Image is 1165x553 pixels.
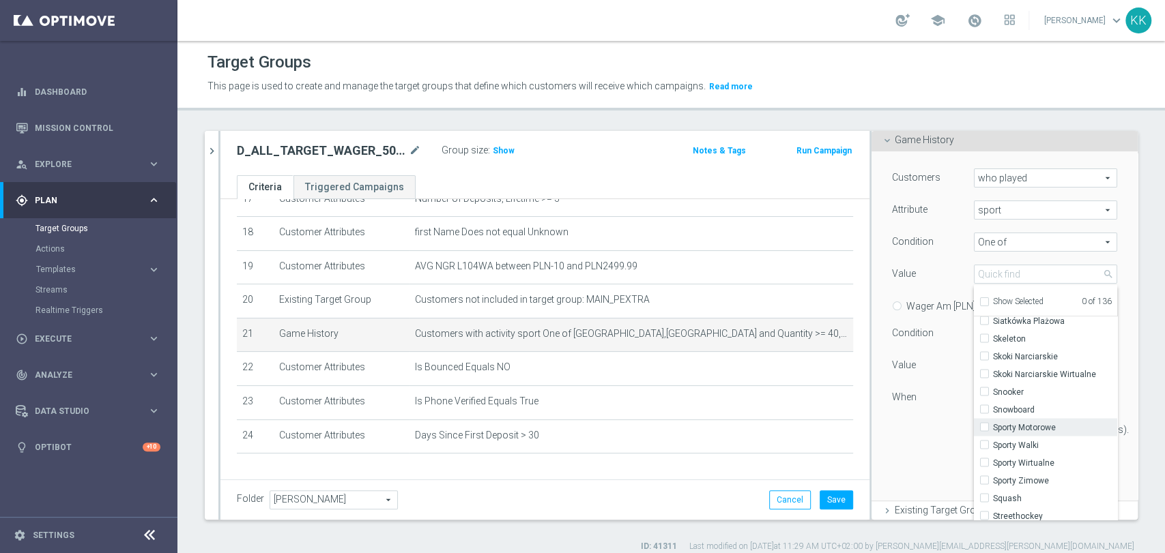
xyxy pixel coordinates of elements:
[35,300,176,320] div: Realtime Triggers
[16,194,28,207] i: gps_fixed
[274,250,409,284] td: Customer Attributes
[415,226,569,238] span: first Name Does not equal Unknown
[147,368,160,381] i: keyboard_arrow_right
[143,443,160,451] div: +10
[993,297,1044,306] span: Show Selected
[993,510,1117,521] span: Streethockey
[207,53,311,72] h1: Target Groups
[147,404,160,417] i: keyboard_arrow_right
[274,419,409,453] td: Customer Attributes
[293,175,416,199] a: Triggered Campaigns
[16,441,28,453] i: lightbulb
[237,284,274,318] td: 20
[892,267,916,280] label: Value
[274,386,409,420] td: Customer Attributes
[35,429,143,465] a: Optibot
[35,264,161,275] div: Templates keyboard_arrow_right
[892,203,927,215] label: Attribute
[16,110,160,146] div: Mission Control
[274,284,409,318] td: Existing Target Group
[35,110,160,146] a: Mission Control
[820,490,853,509] button: Save
[237,386,274,420] td: 23
[237,175,293,199] a: Criteria
[691,143,747,158] button: Notes & Tags
[708,79,754,94] button: Read more
[15,442,161,453] button: lightbulb Optibot +10
[35,74,160,110] a: Dashboard
[493,146,515,155] span: Show
[237,493,264,505] label: Folder
[16,158,28,170] i: person_search
[35,196,147,205] span: Plan
[15,87,161,98] button: equalizer Dashboard
[237,143,406,159] h2: D_ALL_TARGET_WAGER_50% do 300 PLN_SON_290925
[1043,10,1125,31] a: [PERSON_NAME]keyboard_arrow_down
[147,194,160,207] i: keyboard_arrow_right
[35,259,176,280] div: Templates
[36,265,147,273] div: Templates
[15,123,161,134] button: Mission Control
[274,183,409,217] td: Customer Attributes
[15,333,161,344] button: play_circle_outline Execute keyboard_arrow_right
[15,195,161,206] button: gps_fixed Plan keyboard_arrow_right
[769,490,811,509] button: Cancel
[993,475,1117,485] span: Sporty Zimowe
[35,284,142,295] a: Streams
[895,134,954,145] span: Game History
[147,263,160,276] i: keyboard_arrow_right
[16,158,147,170] div: Explore
[274,217,409,251] td: Customer Attributes
[35,218,176,239] div: Target Groups
[207,80,706,91] span: This page is used to create and manage the target groups that define which customers will receive...
[993,386,1117,397] span: Snooker
[1103,269,1114,280] span: search
[993,333,1117,344] span: Skeleton
[689,541,1134,552] label: Last modified on [DATE] at 11:29 AM UTC+02:00 by [PERSON_NAME][EMAIL_ADDRESS][PERSON_NAME][DOMAIN...
[930,13,945,28] span: school
[35,239,176,259] div: Actions
[895,505,997,515] span: Existing Target Group
[205,131,218,171] button: chevron_right
[795,143,853,158] button: Run Campaign
[892,171,940,183] label: Customers
[415,260,637,272] span: AVG NGR L104WA between PLN-10 and PLN2499.99
[35,280,176,300] div: Streams
[16,429,160,465] div: Optibot
[993,315,1117,326] span: Siatkówka Plażowa
[35,243,142,254] a: Actions
[892,391,917,403] label: When
[415,294,650,305] span: Customers not included in target group: MAIN_PEXTRA
[993,492,1117,503] span: Squash
[15,159,161,170] button: person_search Explore keyboard_arrow_right
[993,350,1117,361] span: Skoki Narciarskie
[1044,297,1112,309] span: 0 of 136
[415,395,538,407] span: Is Phone Verified Equals True
[415,361,510,373] span: Is Bounced Equals NO
[237,352,274,386] td: 22
[16,74,160,110] div: Dashboard
[147,158,160,170] i: keyboard_arrow_right
[205,145,218,158] i: chevron_right
[415,430,539,441] span: Days Since First Deposit > 30
[16,405,147,417] div: Data Studio
[33,531,74,539] a: Settings
[1109,13,1124,28] span: keyboard_arrow_down
[274,318,409,352] td: Game History
[14,529,26,541] i: settings
[16,369,147,381] div: Analyze
[15,406,161,417] button: Data Studio keyboard_arrow_right
[16,333,28,345] i: play_circle_outline
[237,419,274,453] td: 24
[36,265,134,273] span: Templates
[147,332,160,345] i: keyboard_arrow_right
[892,327,934,339] label: Condition
[892,235,934,248] label: Condition
[442,145,488,156] label: Group size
